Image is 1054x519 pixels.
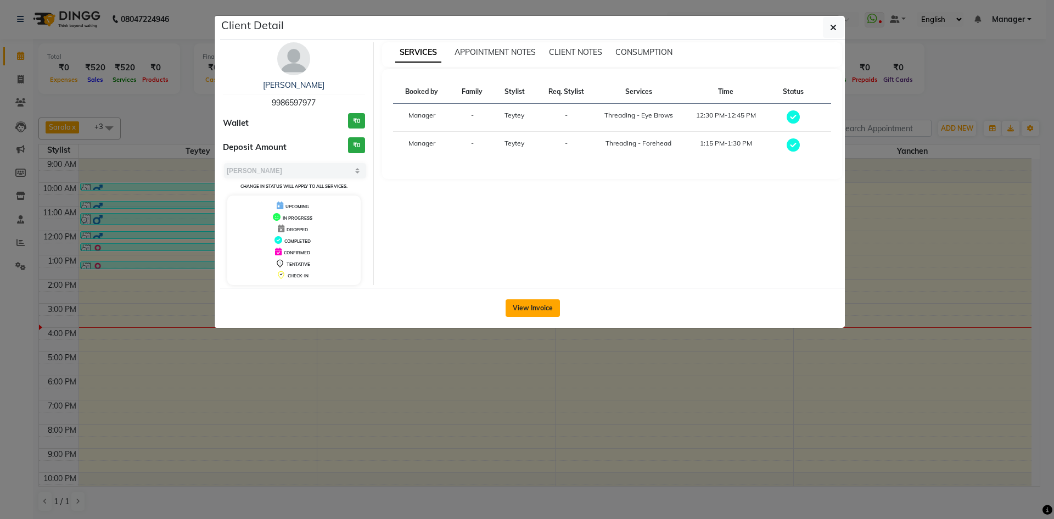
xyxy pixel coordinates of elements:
h3: ₹0 [348,137,365,153]
span: CHECK-IN [288,273,309,278]
div: Threading - Forehead [604,138,674,148]
h3: ₹0 [348,113,365,129]
span: Teytey [504,111,524,119]
h5: Client Detail [221,17,284,34]
span: IN PROGRESS [283,215,312,221]
span: TENTATIVE [287,261,310,267]
div: Threading - Eye Brows [604,110,674,120]
td: - [451,132,494,160]
span: APPOINTMENT NOTES [455,47,536,57]
span: DROPPED [287,227,308,232]
a: [PERSON_NAME] [263,80,324,90]
th: Status [772,80,815,104]
td: Manager [393,104,451,132]
th: Family [451,80,494,104]
span: Deposit Amount [223,141,287,154]
th: Services [597,80,680,104]
td: - [536,104,597,132]
td: - [536,132,597,160]
td: 12:30 PM-12:45 PM [680,104,772,132]
button: View Invoice [506,299,560,317]
span: CONSUMPTION [615,47,672,57]
span: COMPLETED [284,238,311,244]
td: - [451,104,494,132]
th: Booked by [393,80,451,104]
small: Change in status will apply to all services. [240,183,347,189]
span: CONFIRMED [284,250,310,255]
th: Time [680,80,772,104]
span: UPCOMING [285,204,309,209]
th: Req. Stylist [536,80,597,104]
img: avatar [277,42,310,75]
th: Stylist [494,80,536,104]
td: Manager [393,132,451,160]
span: 9986597977 [272,98,316,108]
span: Teytey [504,139,524,147]
span: SERVICES [395,43,441,63]
span: CLIENT NOTES [549,47,602,57]
td: 1:15 PM-1:30 PM [680,132,772,160]
span: Wallet [223,117,249,130]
